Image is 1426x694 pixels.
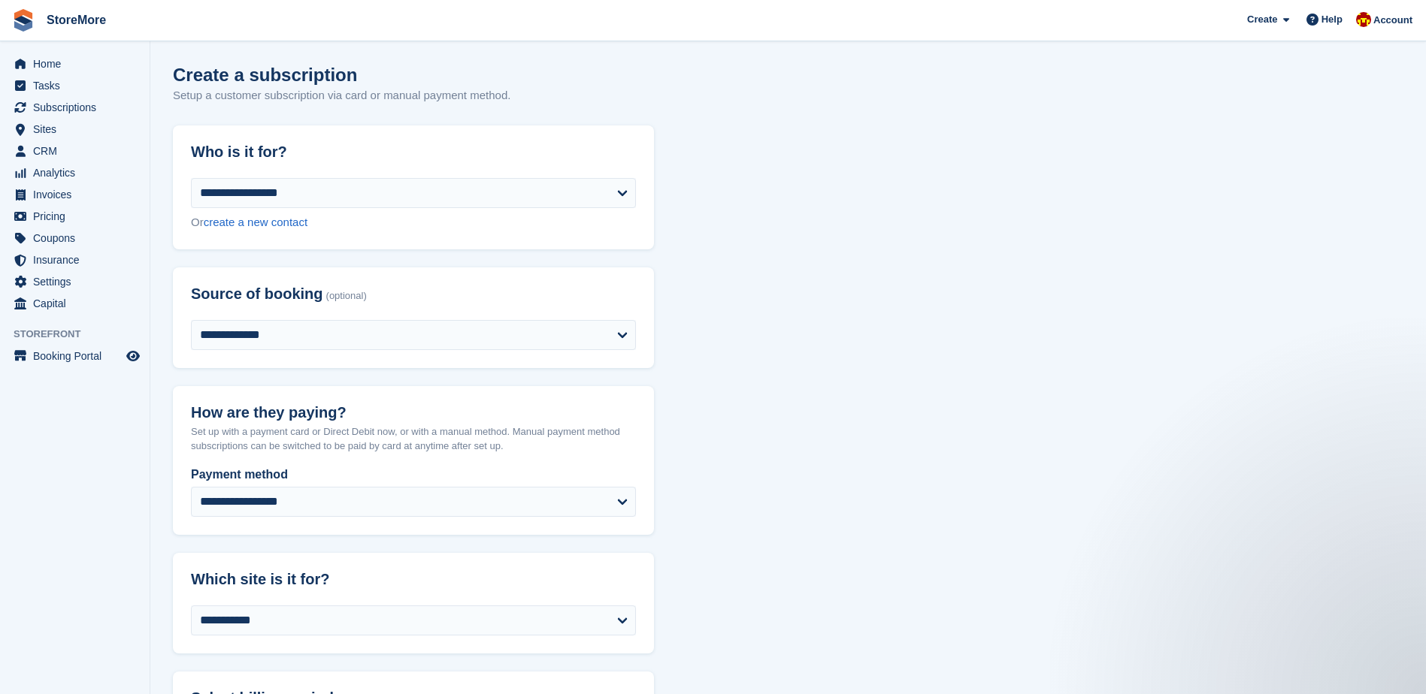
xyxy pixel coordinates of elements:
a: menu [8,53,142,74]
a: menu [8,140,142,161]
a: menu [8,75,142,96]
h2: Who is it for? [191,143,636,161]
span: CRM [33,140,123,161]
a: menu [8,345,142,367]
span: Insurance [33,249,123,270]
a: menu [8,271,142,292]
span: Analytics [33,162,123,183]
span: Help [1322,12,1343,27]
span: Sites [33,119,123,140]
h1: Create a subscription [173,65,357,85]
a: create a new contact [204,216,307,228]
h2: Which site is it for? [191,571,636,588]
span: Storefront [14,327,150,342]
a: Preview store [124,347,142,365]
div: Or [191,214,636,231]
h2: How are they paying? [191,404,636,421]
span: Account [1373,13,1412,28]
span: Coupons [33,228,123,249]
a: menu [8,228,142,249]
span: Home [33,53,123,74]
span: Subscriptions [33,97,123,118]
a: menu [8,184,142,205]
p: Set up with a payment card or Direct Debit now, or with a manual method. Manual payment method su... [191,424,636,454]
a: menu [8,97,142,118]
a: StoreMore [41,8,112,32]
a: menu [8,293,142,314]
span: Tasks [33,75,123,96]
a: menu [8,249,142,270]
a: menu [8,206,142,227]
span: Create [1247,12,1277,27]
p: Setup a customer subscription via card or manual payment method. [173,87,510,104]
img: stora-icon-8386f47178a22dfd0bd8f6a31ec36ba5ce8667c1dd55bd0f319d3a0aa187defe.svg [12,9,35,32]
label: Payment method [191,466,636,484]
span: Booking Portal [33,345,123,367]
a: menu [8,119,142,140]
span: (optional) [326,291,367,302]
span: Invoices [33,184,123,205]
span: Pricing [33,206,123,227]
span: Capital [33,293,123,314]
span: Source of booking [191,285,323,303]
span: Settings [33,271,123,292]
img: Store More Team [1356,12,1371,27]
a: menu [8,162,142,183]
